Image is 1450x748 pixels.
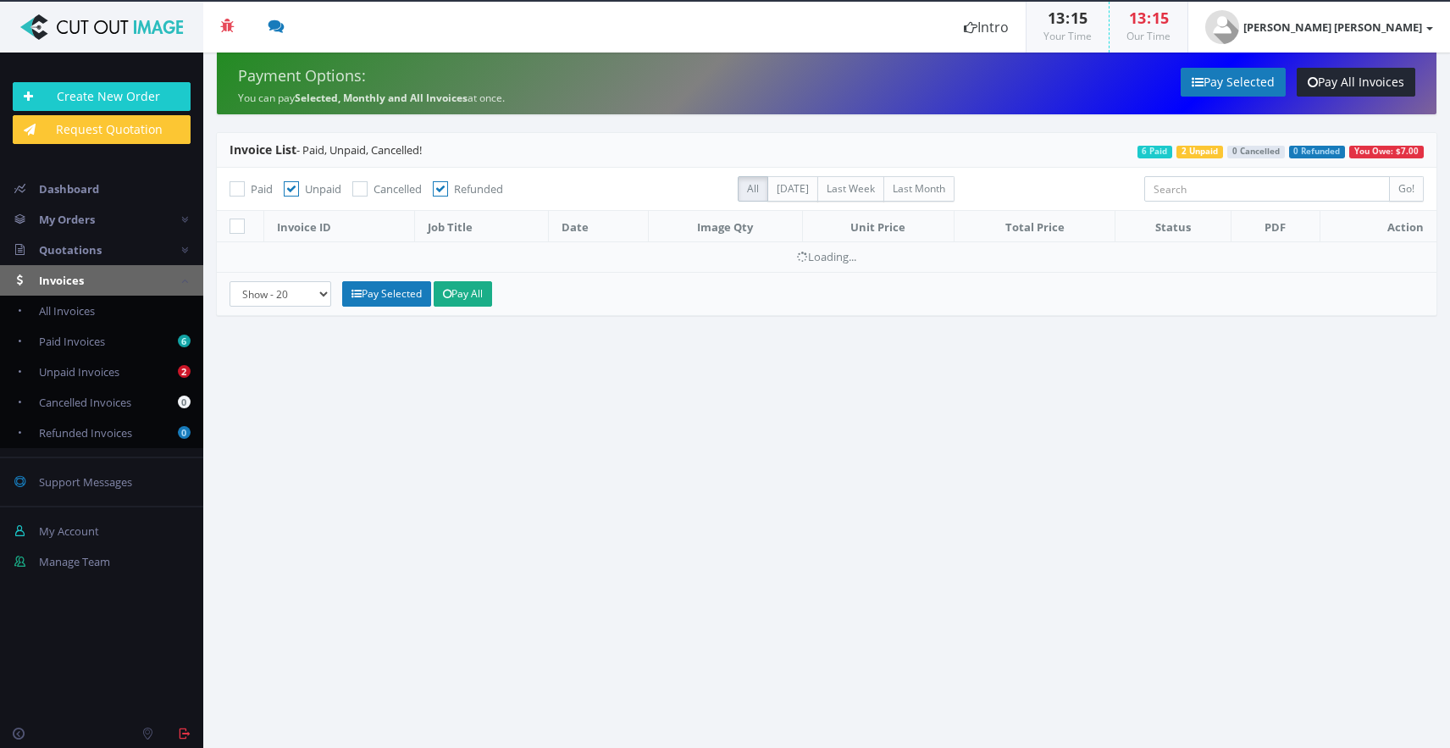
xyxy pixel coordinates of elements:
h4: Payment Options: [238,68,814,85]
strong: [PERSON_NAME] [PERSON_NAME] [1243,19,1422,35]
span: 0 Refunded [1289,146,1346,158]
b: 0 [178,396,191,408]
b: 2 [178,365,191,378]
a: Pay All [434,281,492,307]
a: [PERSON_NAME] [PERSON_NAME] [1188,2,1450,53]
span: Invoice List [230,141,296,158]
span: Support Messages [39,474,132,490]
label: Last Week [817,176,884,202]
th: Status [1115,211,1231,242]
span: You Owe: $7.00 [1349,146,1424,158]
a: Pay Selected [342,281,431,307]
span: Manage Team [39,554,110,569]
label: [DATE] [767,176,818,202]
small: Your Time [1043,29,1092,43]
th: Total Price [955,211,1115,242]
small: You can pay at once. [238,91,505,105]
span: All Invoices [39,303,95,319]
small: Our Time [1126,29,1171,43]
a: Intro [947,2,1026,53]
th: Action [1320,211,1436,242]
span: Unpaid Invoices [39,364,119,380]
label: Last Month [883,176,955,202]
th: Image Qty [648,211,802,242]
span: : [1065,8,1071,28]
span: : [1146,8,1152,28]
span: Quotations [39,242,102,258]
span: 15 [1071,8,1087,28]
input: Go! [1389,176,1424,202]
span: 13 [1129,8,1146,28]
a: Create New Order [13,82,191,111]
span: Refunded Invoices [39,425,132,440]
span: 6 Paid [1137,146,1173,158]
span: Cancelled [374,181,422,197]
a: Pay All Invoices [1297,68,1415,97]
strong: Selected, Monthly and All Invoices [295,91,468,105]
a: Pay Selected [1181,68,1286,97]
th: Date [548,211,648,242]
span: My Orders [39,212,95,227]
a: Request Quotation [13,115,191,144]
img: Cut Out Image [13,14,191,40]
span: 15 [1152,8,1169,28]
th: PDF [1231,211,1320,242]
span: Dashboard [39,181,99,197]
b: 6 [178,335,191,347]
span: Paid [251,181,273,197]
th: Job Title [415,211,548,242]
label: All [738,176,768,202]
span: 0 Cancelled [1227,146,1285,158]
span: 2 Unpaid [1176,146,1223,158]
img: user_default.jpg [1205,10,1239,44]
b: 0 [178,426,191,439]
span: Unpaid [305,181,341,197]
td: Loading... [217,242,1436,272]
span: My Account [39,524,99,539]
span: Cancelled Invoices [39,395,131,410]
input: Search [1144,176,1390,202]
th: Invoice ID [264,211,415,242]
span: Refunded [454,181,503,197]
span: Paid Invoices [39,334,105,349]
span: - Paid, Unpaid, Cancelled! [230,142,422,158]
span: Invoices [39,273,84,288]
span: 13 [1048,8,1065,28]
th: Unit Price [802,211,955,242]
